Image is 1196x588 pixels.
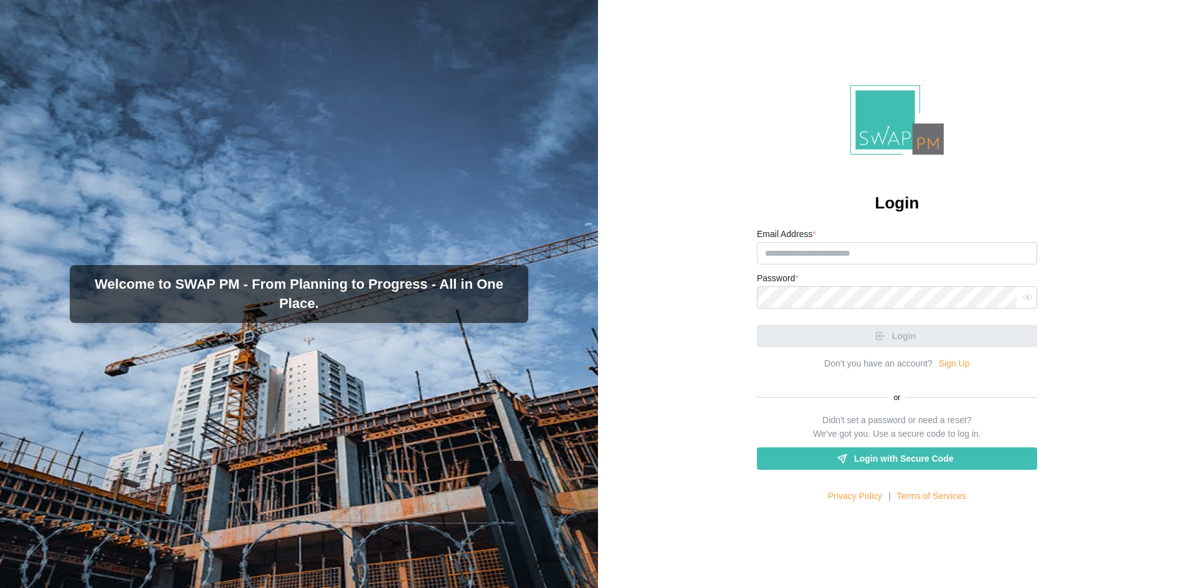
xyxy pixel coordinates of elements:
a: Login with Secure Code [757,447,1037,470]
div: or [757,392,1037,404]
a: Terms of Services [897,490,966,503]
div: Don’t you have an account? [824,357,933,371]
h2: Login [875,192,919,214]
a: Sign Up [939,357,970,371]
label: Email Address [757,228,816,241]
div: Didn't set a password or need a reset? We've got you. Use a secure code to log in. [813,414,980,441]
span: Login with Secure Code [854,448,953,469]
div: | [888,490,891,503]
label: Password [757,272,799,286]
h3: Welcome to SWAP PM - From Planning to Progress - All in One Place. [80,275,518,314]
a: Privacy Policy [828,490,882,503]
img: Logo [850,85,944,156]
